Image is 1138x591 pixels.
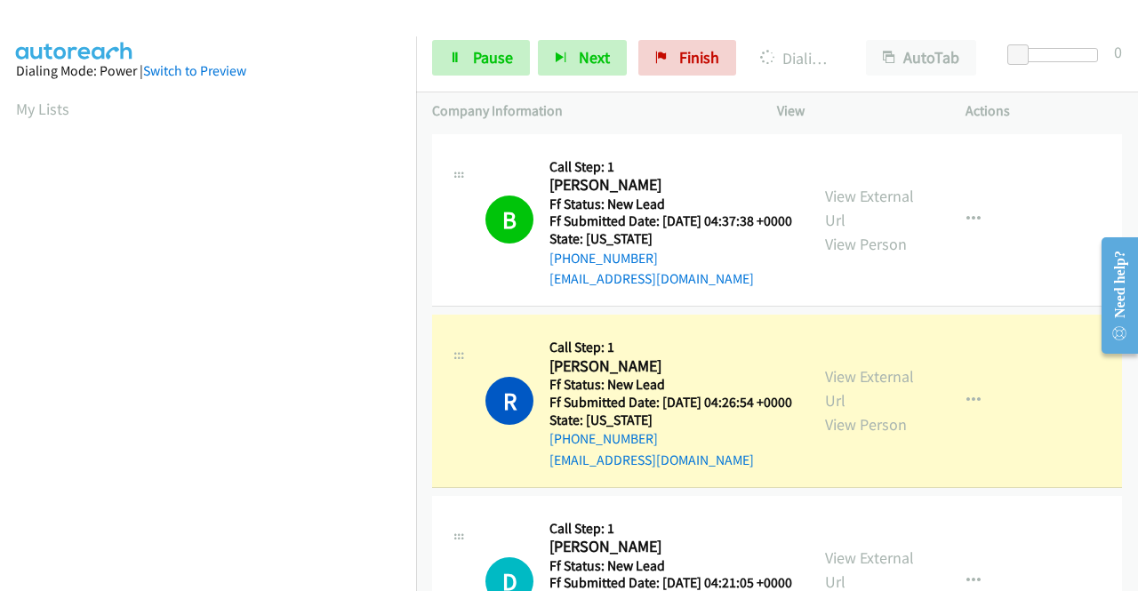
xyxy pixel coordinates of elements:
[549,411,792,429] h5: State: [US_STATE]
[143,62,246,79] a: Switch to Preview
[549,196,792,213] h5: Ff Status: New Lead
[1087,225,1138,366] iframe: Resource Center
[825,414,907,435] a: View Person
[549,212,792,230] h5: Ff Submitted Date: [DATE] 04:37:38 +0000
[966,100,1122,122] p: Actions
[549,230,792,248] h5: State: [US_STATE]
[549,270,754,287] a: [EMAIL_ADDRESS][DOMAIN_NAME]
[549,339,792,356] h5: Call Step: 1
[825,366,914,411] a: View External Url
[777,100,934,122] p: View
[549,250,658,267] a: [PHONE_NUMBER]
[432,100,745,122] p: Company Information
[1016,48,1098,62] div: Delay between calls (in seconds)
[549,557,792,575] h5: Ff Status: New Lead
[549,356,787,377] h2: [PERSON_NAME]
[579,47,610,68] span: Next
[549,451,754,468] a: [EMAIL_ADDRESS][DOMAIN_NAME]
[549,158,792,176] h5: Call Step: 1
[473,47,513,68] span: Pause
[432,40,530,76] a: Pause
[538,40,627,76] button: Next
[549,394,792,411] h5: Ff Submitted Date: [DATE] 04:26:54 +0000
[16,60,400,82] div: Dialing Mode: Power |
[549,537,787,557] h2: [PERSON_NAME]
[549,430,658,447] a: [PHONE_NUMBER]
[866,40,976,76] button: AutoTab
[16,99,69,119] a: My Lists
[485,377,533,425] h1: R
[825,186,914,230] a: View External Url
[485,196,533,244] h1: B
[549,175,787,196] h2: [PERSON_NAME]
[679,47,719,68] span: Finish
[1114,40,1122,64] div: 0
[549,520,792,538] h5: Call Step: 1
[825,234,907,254] a: View Person
[549,376,792,394] h5: Ff Status: New Lead
[760,46,834,70] p: Dialing [PERSON_NAME]
[638,40,736,76] a: Finish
